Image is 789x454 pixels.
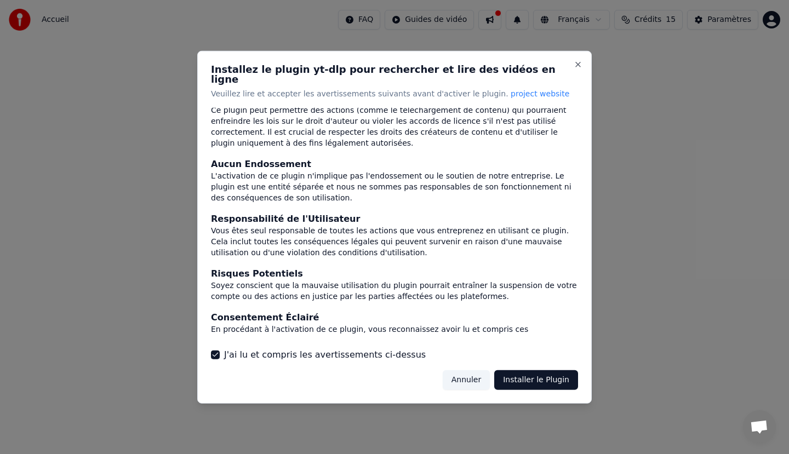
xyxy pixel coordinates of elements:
div: Consentement Éclairé [211,311,578,324]
div: Responsabilité de l'Utilisateur [211,212,578,226]
p: Veuillez lire et accepter les avertissements suivants avant d'activer le plugin. [211,88,578,99]
span: project website [511,89,569,97]
button: Installer le Plugin [494,370,578,390]
h2: Installez le plugin yt-dlp pour rechercher et lire des vidéos en ligne [211,64,578,84]
div: Ce plugin peut permettre des actions (comme le téléchargement de contenu) qui pourraient enfreind... [211,105,578,149]
div: En procédant à l'activation de ce plugin, vous reconnaissez avoir lu et compris ces avertissement... [211,324,578,346]
button: Annuler [443,370,490,390]
div: Soyez conscient que la mauvaise utilisation du plugin pourrait entraîner la suspension de votre c... [211,280,578,302]
div: Risques Potentiels [211,267,578,280]
div: Vous êtes seul responsable de toutes les actions que vous entreprenez en utilisant ce plugin. Cel... [211,226,578,258]
label: J'ai lu et compris les avertissements ci-dessus [224,348,426,361]
div: Aucun Endossement [211,158,578,171]
div: L'activation de ce plugin n'implique pas l'endossement ou le soutien de notre entreprise. Le plug... [211,171,578,204]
